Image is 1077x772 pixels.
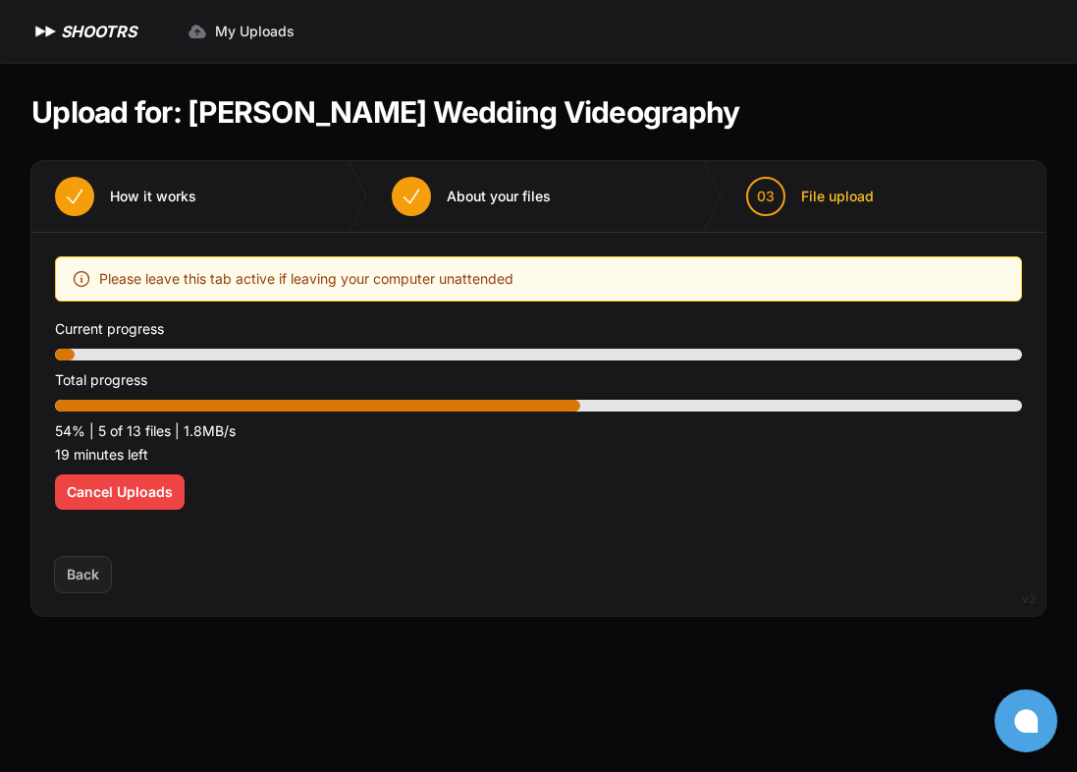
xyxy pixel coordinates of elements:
span: About your files [447,187,551,206]
h1: SHOOTRS [61,20,136,43]
span: Cancel Uploads [67,482,173,502]
h1: Upload for: [PERSON_NAME] Wedding Videography [31,94,739,130]
a: My Uploads [176,14,306,49]
button: Cancel Uploads [55,474,185,510]
span: 03 [757,187,775,206]
span: How it works [110,187,196,206]
img: SHOOTRS [31,20,61,43]
button: About your files [368,161,574,232]
p: Current progress [55,317,1022,341]
span: Please leave this tab active if leaving your computer unattended [99,267,513,291]
span: File upload [801,187,874,206]
button: Open chat window [995,689,1057,752]
p: 19 minutes left [55,443,1022,467]
p: Total progress [55,368,1022,392]
span: My Uploads [215,22,295,41]
p: 54% | 5 of 13 files | 1.8MB/s [55,419,1022,443]
button: How it works [31,161,220,232]
button: 03 File upload [723,161,897,232]
a: SHOOTRS SHOOTRS [31,20,136,43]
div: v2 [1022,587,1036,611]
